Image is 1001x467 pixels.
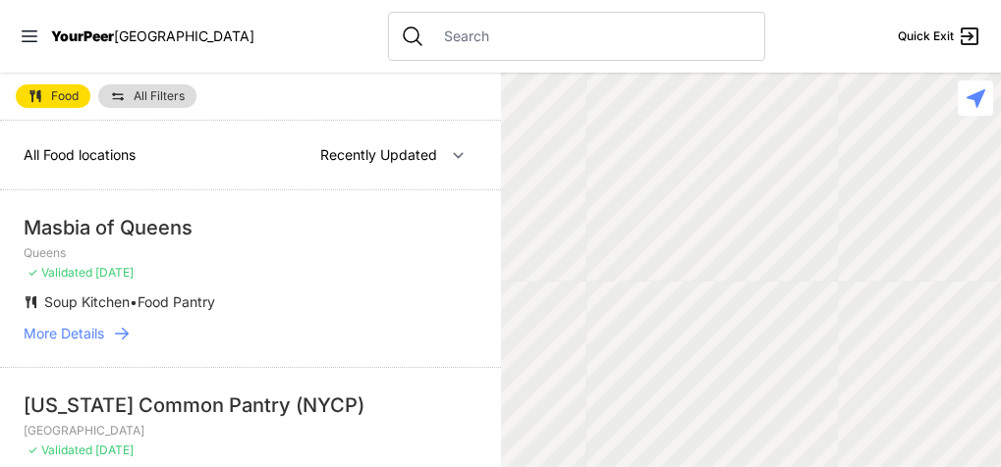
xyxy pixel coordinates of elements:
[898,25,981,48] a: Quick Exit
[24,324,477,343] a: More Details
[898,28,954,44] span: Quick Exit
[24,324,104,343] span: More Details
[98,84,196,108] a: All Filters
[95,442,134,457] span: [DATE]
[44,293,130,310] span: Soup Kitchen
[24,423,477,439] p: [GEOGRAPHIC_DATA]
[114,27,254,44] span: [GEOGRAPHIC_DATA]
[28,265,92,280] span: ✓ Validated
[24,245,477,261] p: Queens
[16,84,90,108] a: Food
[24,391,477,419] div: [US_STATE] Common Pantry (NYCP)
[95,265,134,280] span: [DATE]
[24,146,136,163] span: All Food locations
[51,30,254,42] a: YourPeer[GEOGRAPHIC_DATA]
[134,90,185,102] span: All Filters
[24,214,477,241] div: Masbia of Queens
[130,293,138,310] span: •
[432,26,752,46] input: Search
[28,442,92,457] span: ✓ Validated
[51,90,79,102] span: Food
[51,27,114,44] span: YourPeer
[138,293,215,310] span: Food Pantry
